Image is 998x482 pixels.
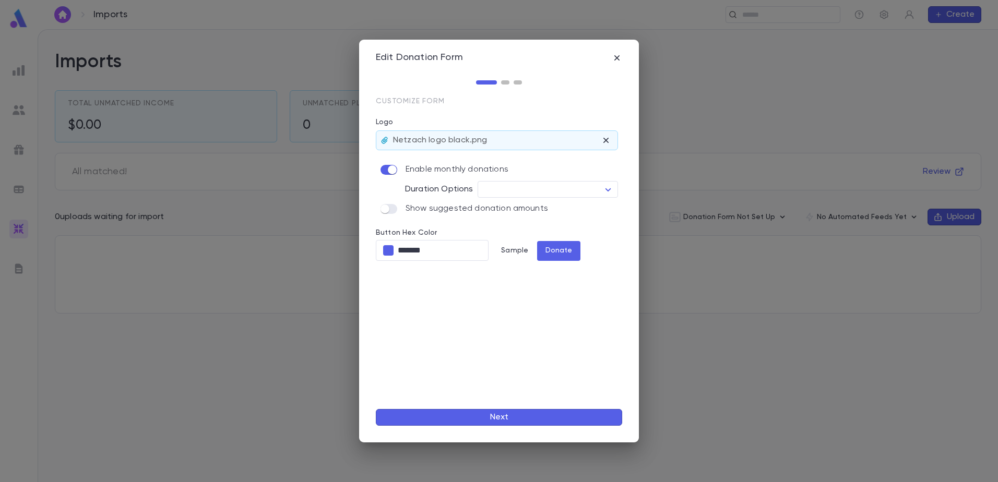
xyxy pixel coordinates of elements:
[376,97,618,105] p: Customize form
[376,118,618,126] label: Logo
[393,135,488,146] p: Netzach logo black.png
[537,241,580,261] button: Donate
[478,181,618,197] div: ​
[405,184,473,195] p: Duration Options
[501,246,529,255] p: Sample
[406,203,548,214] p: Show suggested donation amounts
[376,228,437,237] label: Button Hex Color
[406,164,508,175] p: Enable monthly donations
[376,52,463,64] div: Edit Donation Form
[376,409,622,426] button: Next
